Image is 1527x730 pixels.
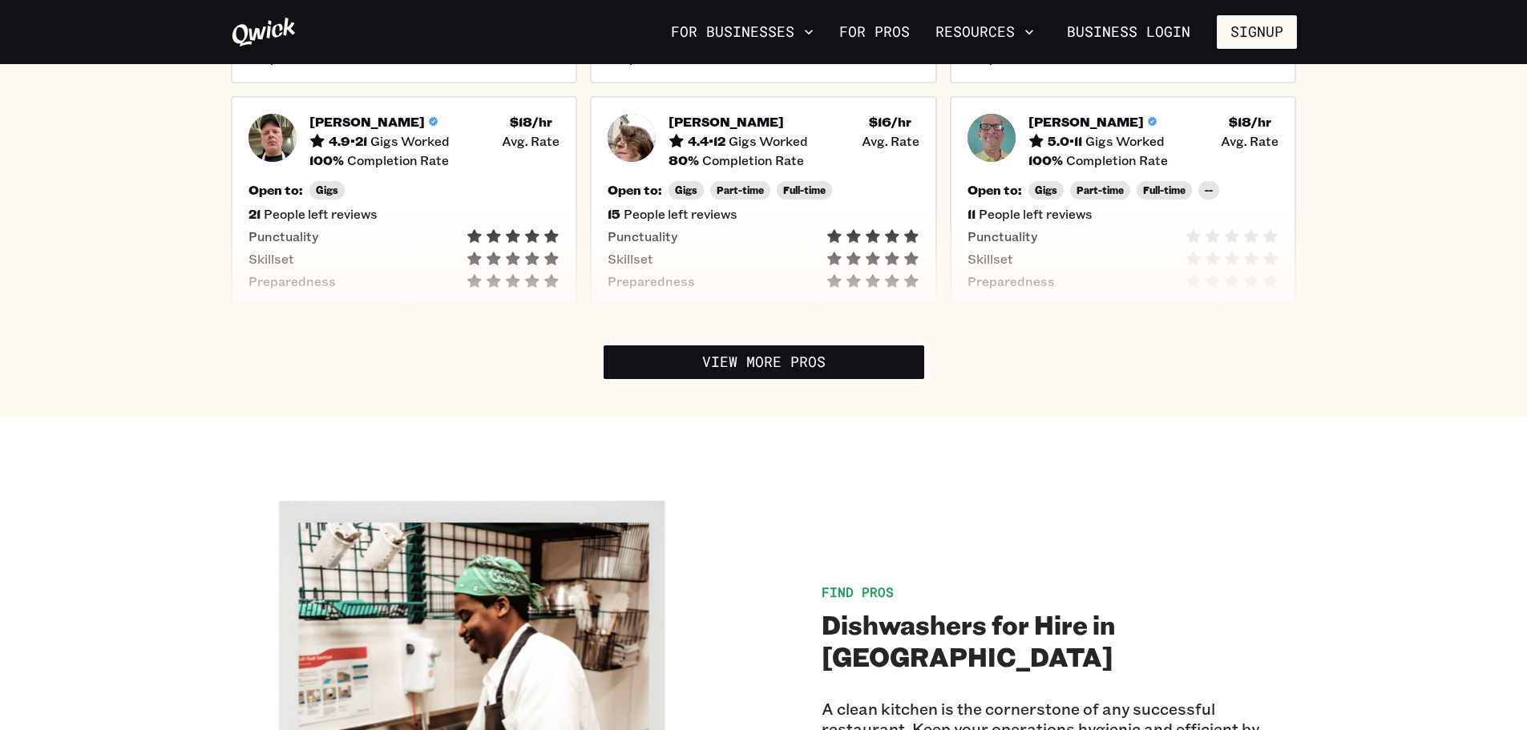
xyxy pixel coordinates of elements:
h5: 11 [968,206,976,222]
h5: 4.9 • 21 [329,133,367,149]
span: Completion Rate [1066,152,1168,168]
span: Gigs Worked [1085,133,1165,149]
h5: 15 [608,206,620,222]
span: Punctuality [608,228,677,244]
span: Completion Rate [347,152,449,168]
span: -- [1205,184,1213,196]
span: Avg. Rate [502,133,559,149]
h5: 21 [248,206,261,222]
button: For Businesses [665,18,820,46]
span: Gigs [675,184,697,196]
h5: $ 18 /hr [510,114,552,130]
span: Part-time [1077,184,1124,196]
span: Completion Rate [702,152,804,168]
span: People left reviews [624,206,737,222]
h5: 5.0 • 11 [1048,133,1082,149]
span: Avg. Rate [1221,133,1279,149]
span: Preparedness [608,273,695,289]
span: Gigs Worked [729,133,808,149]
button: Signup [1217,15,1297,49]
span: Skillset [968,251,1013,267]
span: Avg. Rate [862,133,919,149]
a: View More Pros [604,345,924,379]
span: Part-time [717,184,764,196]
h5: $ 18 /hr [1229,114,1271,130]
span: Preparedness [248,273,336,289]
h5: Open to: [248,182,303,198]
span: Skillset [248,251,294,267]
span: Punctuality [248,228,318,244]
h5: 4.4 • 12 [688,133,725,149]
span: Gigs [1035,184,1057,196]
h5: 100 % [1028,152,1063,168]
img: Pro headshot [248,114,297,162]
button: Resources [929,18,1040,46]
h5: Open to: [608,182,662,198]
h5: [PERSON_NAME] [669,114,784,130]
span: Punctuality [968,228,1037,244]
h5: $ 16 /hr [869,114,911,130]
button: Pro headshot[PERSON_NAME]4.9•21Gigs Worked$18/hr Avg. Rate100%Completion RateOpen to:Gigs21People... [231,96,578,307]
h5: 100 % [309,152,344,168]
button: Pro headshot[PERSON_NAME]4.4•12Gigs Worked$16/hr Avg. Rate80%Completion RateOpen to:GigsPart-time... [590,96,937,307]
span: Find Pros [822,583,894,600]
h5: [PERSON_NAME] [309,114,425,130]
h2: Dishwashers for Hire in [GEOGRAPHIC_DATA] [822,608,1297,672]
h5: Open to: [968,182,1022,198]
span: Gigs [316,184,338,196]
span: Preparedness [968,273,1055,289]
span: Gigs Worked [370,133,450,149]
span: Skillset [608,251,653,267]
span: Full-time [783,184,826,196]
a: For Pros [833,18,916,46]
span: People left reviews [979,206,1093,222]
span: People left reviews [264,206,378,222]
button: Pro headshot[PERSON_NAME]5.0•11Gigs Worked$18/hr Avg. Rate100%Completion RateOpen to:GigsPart-tim... [950,96,1297,307]
img: Pro headshot [608,114,656,162]
span: Full-time [1143,184,1186,196]
h5: [PERSON_NAME] [1028,114,1144,130]
h5: 80 % [669,152,699,168]
a: Business Login [1053,15,1204,49]
img: Pro headshot [968,114,1016,162]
